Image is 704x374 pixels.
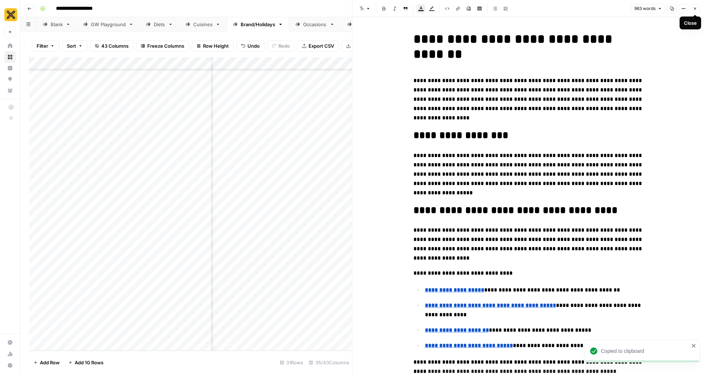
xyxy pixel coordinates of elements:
[236,40,264,52] button: Undo
[29,357,64,368] button: Add Row
[4,62,16,74] a: Insights
[631,4,665,13] button: 963 words
[77,17,140,32] a: GW Playground
[247,42,260,49] span: Undo
[154,21,165,28] div: Diets
[4,6,16,24] button: Workspace: CookUnity
[91,21,126,28] div: GW Playground
[75,359,103,366] span: Add 10 Rows
[62,40,87,52] button: Sort
[40,359,60,366] span: Add Row
[4,74,16,85] a: Opportunities
[90,40,133,52] button: 43 Columns
[227,17,289,32] a: Brand/Holidays
[341,17,394,32] a: Campaigns
[101,42,129,49] span: 43 Columns
[684,19,697,27] div: Close
[309,42,334,49] span: Export CSV
[37,42,48,49] span: Filter
[192,40,233,52] button: Row Height
[67,42,76,49] span: Sort
[4,348,16,360] a: Usage
[289,17,341,32] a: Occasions
[64,357,108,368] button: Add 10 Rows
[4,40,16,52] a: Home
[37,17,77,32] a: Blank
[601,347,689,355] div: Copied to clipboard
[140,17,179,32] a: Diets
[278,42,290,49] span: Redo
[51,21,63,28] div: Blank
[136,40,189,52] button: Freeze Columns
[4,51,16,63] a: Browse
[303,21,327,28] div: Occasions
[179,17,227,32] a: Cuisines
[203,42,229,49] span: Row Height
[32,40,59,52] button: Filter
[241,21,275,28] div: Brand/Holidays
[147,42,184,49] span: Freeze Columns
[306,357,352,368] div: 35/43 Columns
[193,21,213,28] div: Cuisines
[4,85,16,96] a: Your Data
[4,360,16,371] button: Help + Support
[267,40,295,52] button: Redo
[277,357,306,368] div: 31 Rows
[297,40,339,52] button: Export CSV
[634,5,656,12] span: 963 words
[4,8,17,21] img: CookUnity Logo
[4,337,16,348] a: Settings
[691,343,696,349] button: close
